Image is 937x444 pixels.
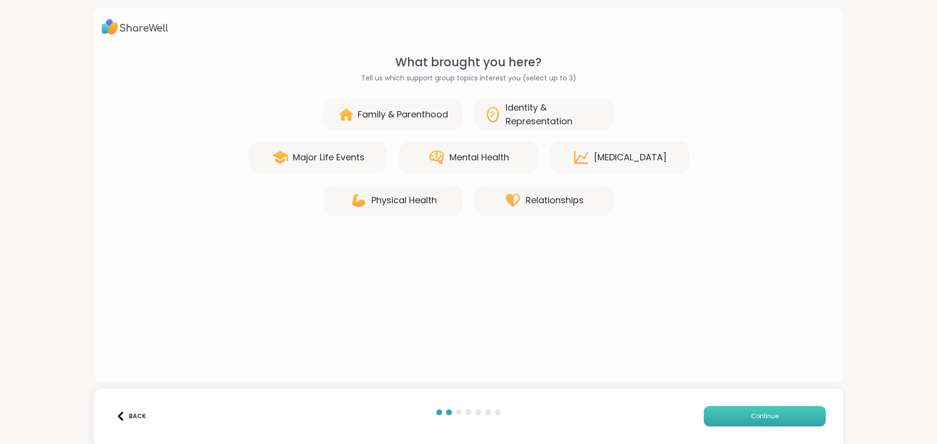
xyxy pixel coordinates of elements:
[395,54,542,71] span: What brought you here?
[358,108,448,121] div: Family & Parenthood
[371,193,437,207] div: Physical Health
[111,406,150,426] button: Back
[361,73,576,83] span: Tell us which support group topics interest you (select up to 3)
[526,193,584,207] div: Relationships
[751,412,778,421] span: Continue
[704,406,826,426] button: Continue
[102,16,168,38] img: ShareWell Logo
[293,151,365,164] div: Major Life Events
[116,412,146,421] div: Back
[506,101,604,128] div: Identity & Representation
[449,151,509,164] div: Mental Health
[594,151,667,164] div: [MEDICAL_DATA]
